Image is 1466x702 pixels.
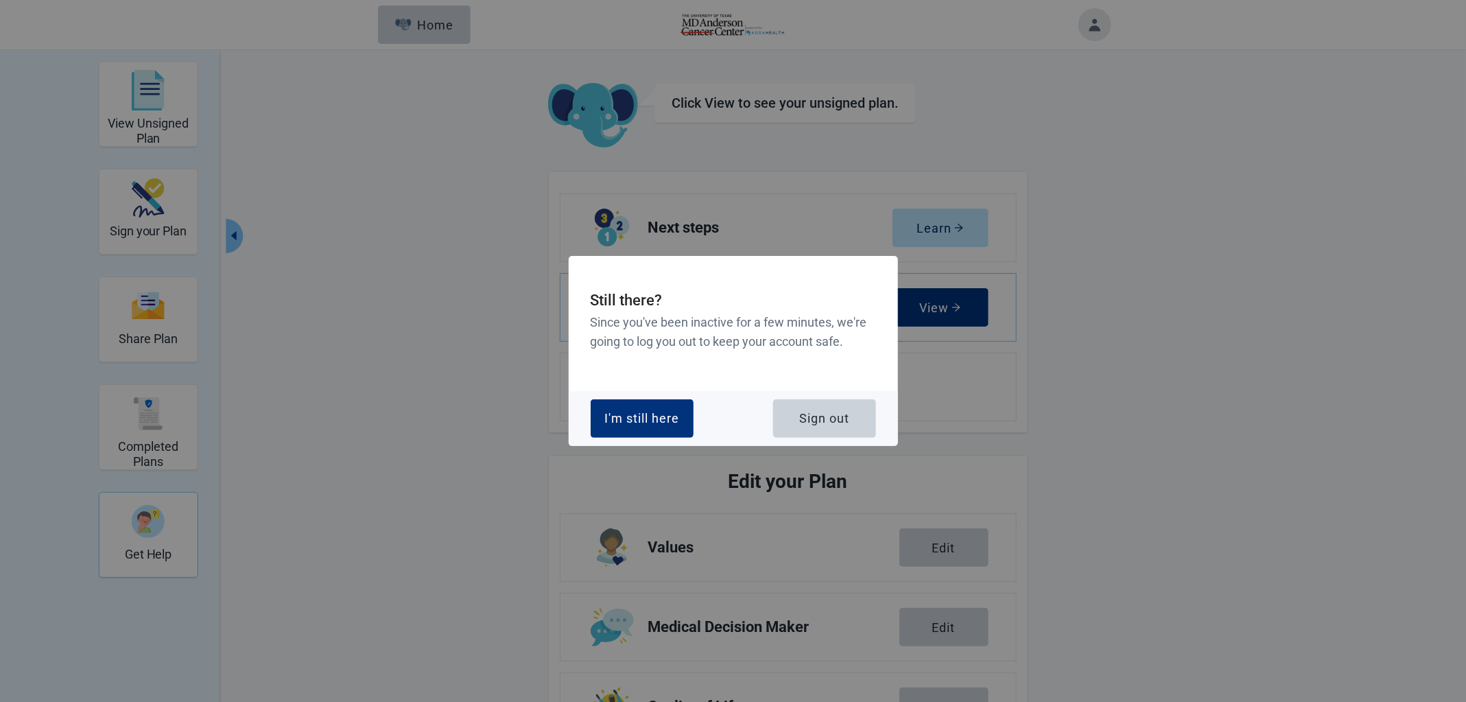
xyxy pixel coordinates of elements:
[591,313,876,352] h3: Since you've been inactive for a few minutes, we're going to log you out to keep your account safe.
[773,399,876,438] button: Sign out
[604,412,679,425] div: I'm still here
[799,412,849,425] div: Sign out
[591,399,694,438] button: I'm still here
[591,289,876,313] h2: Still there?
